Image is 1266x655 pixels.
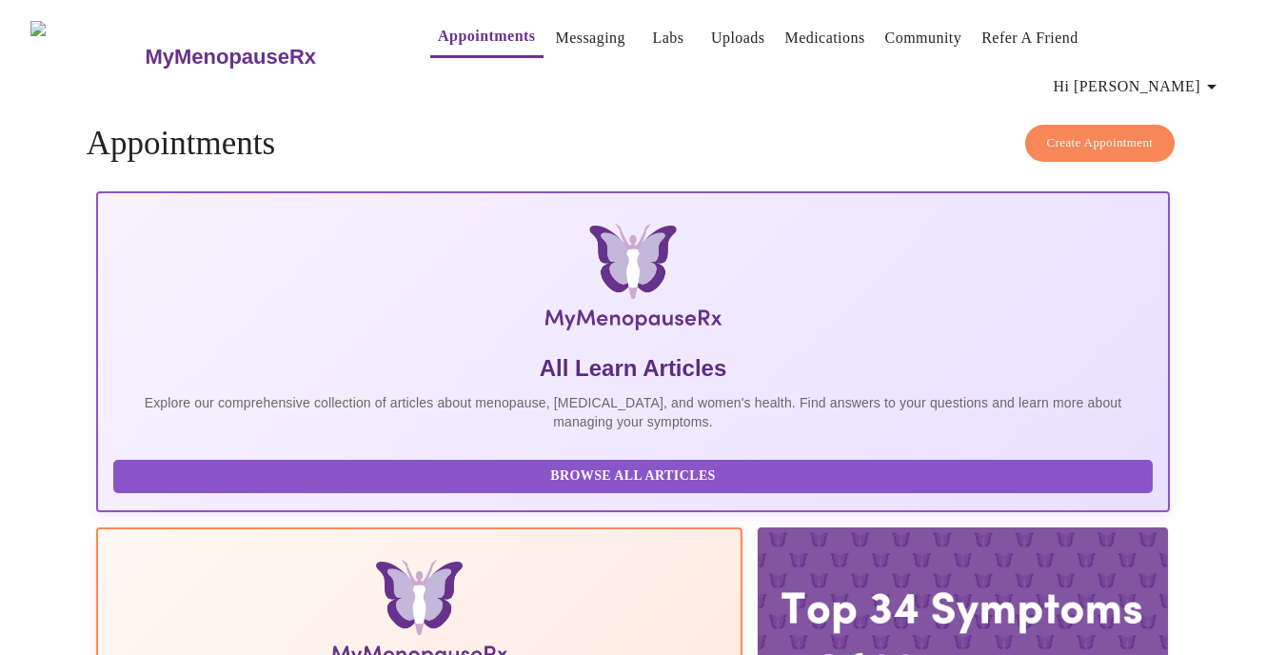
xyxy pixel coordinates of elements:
[430,17,543,58] button: Appointments
[711,25,765,51] a: Uploads
[981,25,1078,51] a: Refer a Friend
[113,353,1154,384] h5: All Learn Articles
[113,460,1154,493] button: Browse All Articles
[556,25,625,51] a: Messaging
[638,19,699,57] button: Labs
[132,465,1135,488] span: Browse All Articles
[1046,68,1231,106] button: Hi [PERSON_NAME]
[974,19,1086,57] button: Refer a Friend
[145,45,316,69] h3: MyMenopauseRx
[1025,125,1176,162] button: Create Appointment
[274,224,992,338] img: MyMenopauseRx Logo
[30,21,143,92] img: MyMenopauseRx Logo
[548,19,633,57] button: Messaging
[438,23,535,50] a: Appointments
[652,25,683,51] a: Labs
[1054,73,1223,100] span: Hi [PERSON_NAME]
[878,19,970,57] button: Community
[87,125,1180,163] h4: Appointments
[885,25,962,51] a: Community
[113,393,1154,431] p: Explore our comprehensive collection of articles about menopause, [MEDICAL_DATA], and women's hea...
[1047,132,1154,154] span: Create Appointment
[143,24,392,90] a: MyMenopauseRx
[113,466,1158,483] a: Browse All Articles
[703,19,773,57] button: Uploads
[784,25,864,51] a: Medications
[777,19,872,57] button: Medications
